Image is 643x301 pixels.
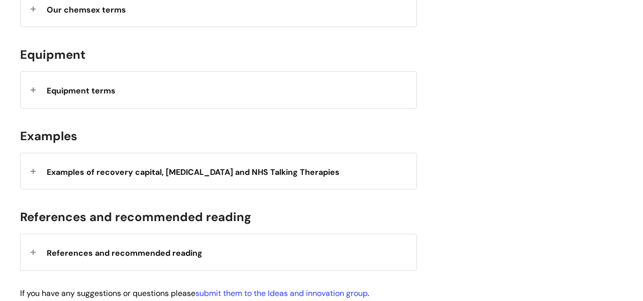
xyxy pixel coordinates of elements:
span: If you have any suggestions or questions please . [20,288,369,298]
span: References and recommended reading [20,209,251,225]
span: Examples of recovery capital, [MEDICAL_DATA] and NHS Talking Therapies [47,167,340,177]
span: Equipment terms [47,85,116,96]
span: Examples [20,128,77,144]
span: Our chemsex terms [47,5,126,15]
a: submit them to the Ideas and innovation group [195,288,368,298]
span: Equipment [20,47,85,62]
span: References and recommended reading [47,248,202,258]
